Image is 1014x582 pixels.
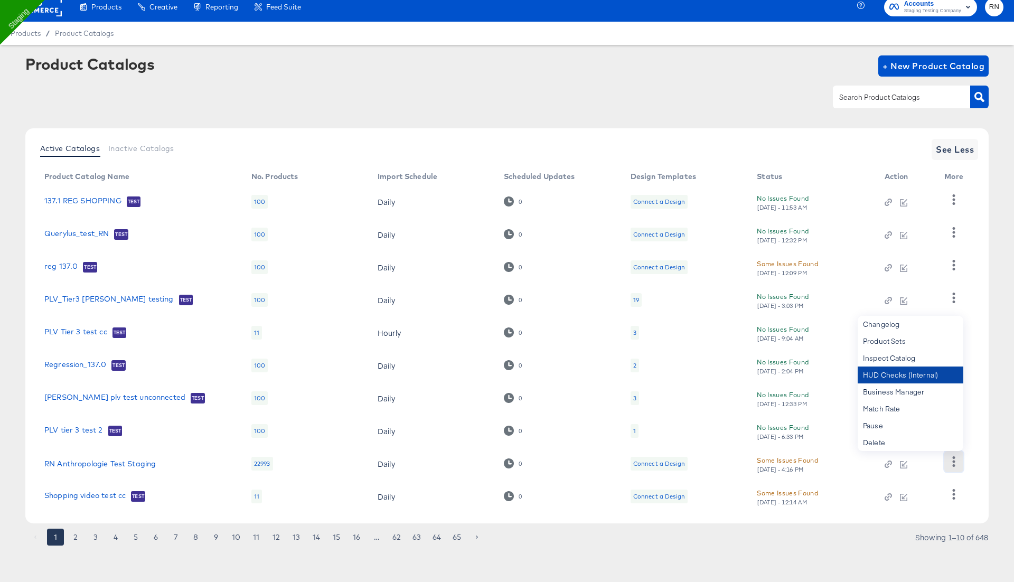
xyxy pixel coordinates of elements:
[47,529,64,546] button: page 1
[757,258,818,277] button: Some Issues Found[DATE] - 12:09 PM
[504,229,522,239] div: 0
[837,91,950,104] input: Search Product Catalogs
[858,434,963,451] div: Delete
[131,492,145,501] span: Test
[369,284,495,316] td: Daily
[228,529,245,546] button: Go to page 10
[757,487,818,506] button: Some Issues Found[DATE] - 12:14 AM
[633,361,636,370] div: 2
[504,491,522,501] div: 0
[633,492,685,501] div: Connect a Design
[187,529,204,546] button: Go to page 8
[633,459,685,468] div: Connect a Design
[518,296,522,304] div: 0
[251,457,273,471] div: 22993
[369,447,495,480] td: Daily
[205,3,238,11] span: Reporting
[518,395,522,402] div: 0
[989,1,999,13] span: RN
[251,195,268,209] div: 100
[504,295,522,305] div: 0
[757,258,818,269] div: Some Issues Found
[504,393,522,403] div: 0
[108,144,174,153] span: Inactive Catalogs
[167,529,184,546] button: Go to page 7
[191,394,205,402] span: Test
[44,491,126,502] a: Shopping video test cc
[748,168,876,185] th: Status
[55,29,114,37] a: Product Catalogs
[518,427,522,435] div: 0
[107,529,124,546] button: Go to page 4
[44,426,103,436] a: PLV tier 3 test 2
[936,142,974,157] span: See Less
[504,196,522,206] div: 0
[633,328,636,337] div: 3
[858,417,963,434] div: Pause
[633,394,636,402] div: 3
[251,359,268,372] div: 100
[25,529,487,546] nav: pagination navigation
[757,455,818,473] button: Some Issues Found[DATE] - 4:16 PM
[11,29,41,37] span: Products
[518,264,522,271] div: 0
[369,316,495,349] td: Hourly
[631,228,688,241] div: Connect a Design
[251,260,268,274] div: 100
[127,529,144,546] button: Go to page 5
[504,327,522,337] div: 0
[44,459,156,468] a: RN Anthropologie Test Staging
[936,168,976,185] th: More
[147,529,164,546] button: Go to page 6
[266,3,301,11] span: Feed Suite
[631,359,639,372] div: 2
[882,59,984,73] span: + New Product Catalog
[858,383,963,400] div: Business Manager
[633,427,636,435] div: 1
[44,196,121,207] a: 137.1 REG SHOPPING
[858,333,963,350] div: Product Sets
[40,144,100,153] span: Active Catalogs
[149,3,177,11] span: Creative
[757,466,804,473] div: [DATE] - 4:16 PM
[633,263,685,271] div: Connect a Design
[251,172,298,181] div: No. Products
[251,424,268,438] div: 100
[251,326,262,340] div: 11
[518,198,522,205] div: 0
[288,529,305,546] button: Go to page 13
[67,529,84,546] button: Go to page 2
[504,458,522,468] div: 0
[631,391,639,405] div: 3
[369,251,495,284] td: Daily
[44,360,106,371] a: Regression_137.0
[251,228,268,241] div: 100
[369,415,495,447] td: Daily
[308,529,325,546] button: Go to page 14
[91,3,121,11] span: Products
[112,328,127,337] span: Test
[878,55,989,77] button: + New Product Catalog
[44,229,109,240] a: Querylus_test_RN
[378,172,437,181] div: Import Schedule
[633,230,685,239] div: Connect a Design
[248,529,265,546] button: Go to page 11
[518,493,522,500] div: 0
[251,391,268,405] div: 100
[757,499,808,506] div: [DATE] - 12:14 AM
[504,262,522,272] div: 0
[631,326,639,340] div: 3
[631,260,688,274] div: Connect a Design
[633,198,685,206] div: Connect a Design
[83,263,97,271] span: Test
[44,295,174,305] a: PLV_Tier3 [PERSON_NAME] testing
[114,230,128,239] span: Test
[504,426,522,436] div: 0
[44,393,185,403] a: [PERSON_NAME] plv test unconnected
[757,487,818,499] div: Some Issues Found
[369,218,495,251] td: Daily
[268,529,285,546] button: Go to page 12
[208,529,224,546] button: Go to page 9
[518,460,522,467] div: 0
[369,349,495,382] td: Daily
